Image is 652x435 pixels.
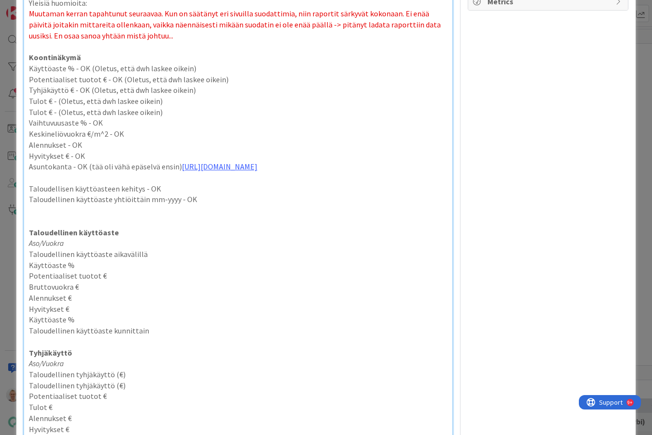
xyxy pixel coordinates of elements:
p: Hyvitykset € [29,304,447,315]
div: 9+ [49,4,53,12]
p: Alennukset - OK [29,140,447,151]
p: Keskineliövuokra €/m^2 - OK [29,128,447,140]
p: Tulot € [29,402,447,413]
p: Käyttöaste % [29,260,447,271]
p: Taloudellinen käyttöaste aikavälillä [29,249,447,260]
p: Taloudellinen käyttöaste yhtiöittäin mm-yyyy - OK [29,194,447,205]
p: Käyttöaste % - OK (Oletus, että dwh laskee oikein) [29,63,447,74]
p: Tulot € - (Oletus, että dwh laskee oikein) [29,96,447,107]
a: [URL][DOMAIN_NAME] [182,162,257,171]
p: Taloudellinen tyhjäkäyttö (€) [29,380,447,391]
p: Tyhjäkäyttö € - OK (Oletus, että dwh laskee oikein) [29,85,447,96]
p: Hyvitykset € [29,424,447,435]
p: Taloudellinen käyttöaste kunnittain [29,325,447,336]
p: Alennukset € [29,413,447,424]
p: Potentiaaliset tuotot € - OK (Oletus, että dwh laskee oikein) [29,74,447,85]
p: Vaihtuvuusaste % - OK [29,117,447,128]
em: Aso/Vuokra [29,238,64,248]
span: Support [20,1,44,13]
strong: Koontinäkymä [29,52,81,62]
p: Käyttöaste % [29,314,447,325]
p: Asuntokanta - OK (tää oli vähä epäselvä ensin) [29,161,447,172]
em: Aso/Vuokra [29,358,64,368]
span: Muutaman kerran tapahtunut seuraavaa. Kun on säätänyt eri sivuilla suodattimia, niin raportit sär... [29,9,442,40]
p: Potentiaaliset tuotot € [29,391,447,402]
p: Tulot € - (Oletus, että dwh laskee oikein) [29,107,447,118]
p: Taloudellinen tyhjäkäyttö (€) [29,369,447,380]
strong: Tyhjäkäyttö [29,348,72,358]
p: Hyvitykset € - OK [29,151,447,162]
p: Taloudellisen käyttöasteen kehitys - OK [29,183,447,194]
p: Potentiaaliset tuotot € [29,270,447,281]
strong: Taloudellinen käyttöaste [29,228,119,237]
p: Alennukset € [29,293,447,304]
p: Bruttovuokra € [29,281,447,293]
